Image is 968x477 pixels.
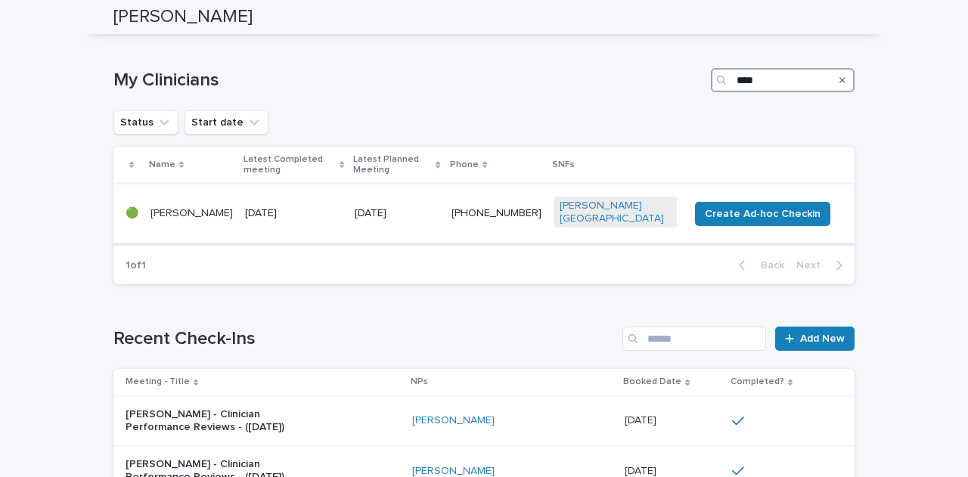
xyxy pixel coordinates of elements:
p: 1 of 1 [113,247,158,284]
p: [DATE] [355,207,439,220]
a: Add New [775,327,855,351]
p: Completed? [731,373,784,390]
button: Next [790,259,855,272]
button: Back [727,259,790,272]
p: [PERSON_NAME] [150,207,233,220]
p: Name [149,156,175,173]
button: Status [113,110,178,135]
input: Search [711,68,855,92]
h2: [PERSON_NAME] [113,6,253,28]
p: [DATE] [245,207,343,220]
span: Next [796,260,830,271]
h1: My Clinicians [113,70,705,91]
a: [PERSON_NAME] [412,414,495,427]
input: Search [622,327,766,351]
h1: Recent Check-Ins [113,328,616,350]
p: NPs [411,373,428,390]
p: [DATE] [625,411,659,427]
p: Latest Planned Meeting [353,151,432,179]
p: Phone [450,156,479,173]
a: [PHONE_NUMBER] [451,208,541,218]
p: Booked Date [623,373,681,390]
span: Back [752,260,784,271]
p: SNFs [552,156,575,173]
p: [PERSON_NAME] - Clinician Performance Reviews - ([DATE]) [126,408,315,434]
tr: 🟢[PERSON_NAME][DATE][DATE][PHONE_NUMBER][PERSON_NAME][GEOGRAPHIC_DATA] Create Ad-hoc Checkin [113,184,855,243]
span: Add New [800,333,845,344]
p: Meeting - Title [126,373,190,390]
tr: [PERSON_NAME] - Clinician Performance Reviews - ([DATE])[PERSON_NAME] [DATE][DATE] [113,395,855,446]
p: Latest Completed meeting [244,151,336,179]
a: [PERSON_NAME][GEOGRAPHIC_DATA] [560,200,671,225]
span: Create Ad-hoc Checkin [705,206,821,221]
button: Create Ad-hoc Checkin [695,202,830,226]
p: 🟢 [126,207,138,220]
button: Start date [185,110,268,135]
